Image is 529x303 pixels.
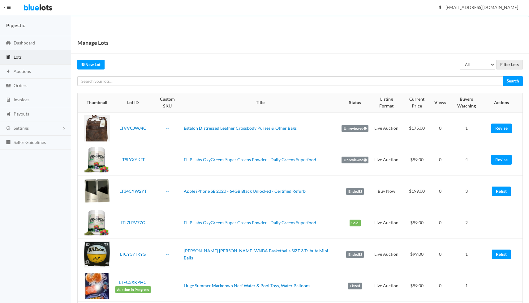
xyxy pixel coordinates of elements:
ion-icon: clipboard [5,55,11,61]
td: 1 [449,239,484,270]
td: 3 [449,176,484,207]
td: $175.00 [402,112,432,144]
span: Seller Guidelines [14,140,46,145]
a: -- [166,157,169,162]
ion-icon: flash [5,69,11,75]
a: LTFC3XKPHC [119,280,147,285]
td: Live Auction [371,270,402,302]
a: -- [166,220,169,225]
th: Current Price [402,93,432,112]
strong: Pipjestic [6,22,25,28]
a: Revise [491,124,512,133]
input: Search [503,76,523,86]
input: Filter Lots [496,60,523,69]
a: [PERSON_NAME] [PERSON_NAME] WNBA Basketballs SIZE 3 Tribute Mini Balls [184,248,328,260]
td: 2 [449,207,484,239]
ion-icon: cog [5,126,11,132]
span: Orders [14,83,27,88]
input: Search your lots... [77,76,503,86]
td: Buy Now [371,176,402,207]
span: Dashboard [14,40,35,45]
td: 0 [432,176,449,207]
th: Title [181,93,339,112]
a: Relist [492,250,511,259]
a: EHP Labs OxyGreens Super Greens Powder - Daily Greens Superfood [184,157,316,162]
td: 0 [432,112,449,144]
td: $99.00 [402,144,432,176]
td: Live Auction [371,112,402,144]
a: Huge Summer Markdown Nerf Water & Pool Toys, Water Balloons [184,283,310,288]
ion-icon: paper plane [5,112,11,117]
td: $99.00 [402,270,432,302]
a: Revise [491,155,512,165]
th: Listing Format [371,93,402,112]
td: $99.00 [402,207,432,239]
a: Apple iPhone SE 2020 - 64GB Black Unlocked - Certified Refurb [184,188,306,194]
ion-icon: person [437,5,443,11]
td: Live Auction [371,239,402,270]
span: Auctions [14,69,31,74]
label: Unreviewed [342,125,368,132]
th: Actions [484,93,523,112]
th: Buyers Watching [449,93,484,112]
th: Thumbnail [78,93,113,112]
td: 1 [449,270,484,302]
a: EHP Labs OxyGreens Super Greens Powder - Daily Greens Superfood [184,220,316,225]
ion-icon: speedometer [5,40,11,46]
a: LT34CYW2YT [119,188,147,194]
a: -- [166,251,169,257]
a: -- [166,283,169,288]
span: Auction in Progress [115,286,151,293]
ion-icon: calculator [5,97,11,103]
a: -- [166,188,169,194]
a: LTJ7LRV77G [121,220,145,225]
td: 1 [449,112,484,144]
td: $199.00 [402,176,432,207]
td: $99.00 [402,239,432,270]
label: Sold [350,220,361,226]
th: Views [432,93,449,112]
label: Ended [346,251,364,258]
td: -- [484,270,523,302]
span: Lots [14,54,22,60]
span: Invoices [14,97,29,102]
a: createNew Lot [77,60,105,69]
td: 4 [449,144,484,176]
label: Listed [348,283,362,289]
a: Relist [492,187,511,196]
td: 0 [432,144,449,176]
td: -- [484,207,523,239]
a: -- [166,125,169,131]
label: Ended [346,188,364,195]
h1: Manage Lots [77,38,109,47]
label: Unreviewed [342,157,368,163]
span: Settings [14,125,29,131]
ion-icon: create [81,62,85,66]
a: LTVVCJWJ4C [119,125,146,131]
ion-icon: cash [5,83,11,89]
span: [EMAIL_ADDRESS][DOMAIN_NAME] [439,5,518,10]
td: 0 [432,270,449,302]
a: Estalon Distressed Leather Crossbody Purses & Other Bags [184,125,297,131]
td: Live Auction [371,207,402,239]
th: Lot ID [113,93,153,112]
td: Live Auction [371,144,402,176]
th: Custom SKU [153,93,181,112]
span: Payouts [14,111,29,116]
a: LT9LYXYKFF [120,157,145,162]
td: 0 [432,239,449,270]
th: Status [339,93,371,112]
a: LTCY37TRYG [120,251,146,257]
ion-icon: list box [5,140,11,145]
td: 0 [432,207,449,239]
